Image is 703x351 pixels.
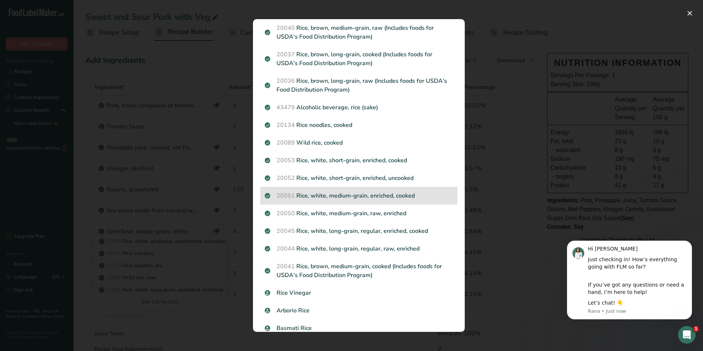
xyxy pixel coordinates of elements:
[265,209,453,218] p: Rice, white, medium-grain, raw, enriched
[265,288,453,297] p: Rice Vinegar
[265,50,453,68] p: Rice, brown, long-grain, cooked (Includes foods for USDA's Food Distribution Program)
[276,262,295,270] span: 20041
[276,227,295,235] span: 20045
[276,192,295,200] span: 20051
[276,24,295,32] span: 20040
[265,244,453,253] p: Rice, white, long-grain, regular, raw, enriched
[678,326,696,344] iframe: Intercom live chat
[276,103,295,111] span: 43479
[265,103,453,112] p: Alcoholic beverage, rice (sake)
[276,77,295,85] span: 20036
[265,24,453,41] p: Rice, brown, medium-grain, raw (Includes foods for USDA's Food Distribution Program)
[276,174,295,182] span: 20052
[276,156,295,164] span: 20053
[276,245,295,253] span: 20044
[265,121,453,130] p: Rice noodles, cooked
[276,121,295,129] span: 20134
[265,138,453,147] p: Wild rice, cooked
[265,174,453,182] p: Rice, white, short-grain, enriched, uncooked
[265,324,453,333] p: Basmati Rice
[276,209,295,217] span: 20050
[276,139,295,147] span: 20089
[265,156,453,165] p: Rice, white, short-grain, enriched, cooked
[265,262,453,280] p: Rice, brown, medium-grain, cooked (Includes foods for USDA's Food Distribution Program)
[265,191,453,200] p: Rice, white, medium-grain, enriched, cooked
[556,230,703,331] iframe: Intercom notifications message
[265,306,453,315] p: Arborio Rice
[265,77,453,94] p: Rice, brown, long-grain, raw (Includes foods for USDA's Food Distribution Program)
[693,326,699,332] span: 1
[265,227,453,235] p: Rice, white, long-grain, regular, enriched, cooked
[276,50,295,58] span: 20037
